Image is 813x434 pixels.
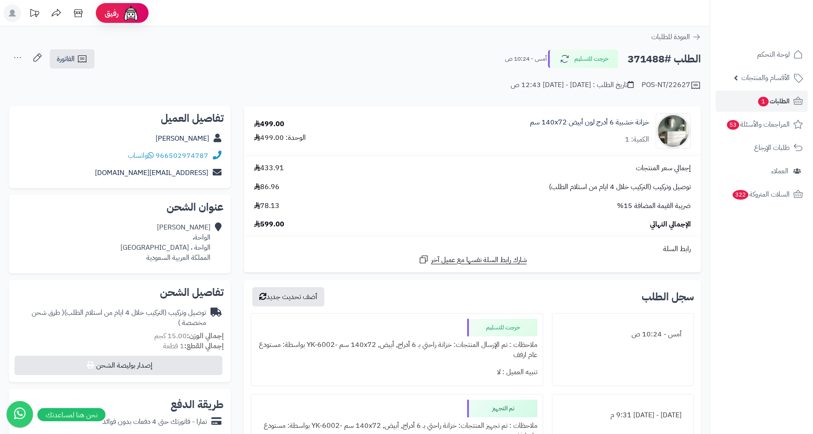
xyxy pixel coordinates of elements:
h2: الطلب #371488 [628,50,701,68]
a: شارك رابط السلة نفسها مع عميل آخر [418,254,527,265]
a: 966502974787 [156,150,208,161]
span: لوحة التحكم [757,48,790,61]
h2: طريقة الدفع [171,399,224,410]
button: خرجت للتسليم [548,50,618,68]
div: [PERSON_NAME] الواحة، الواحة ، [GEOGRAPHIC_DATA] المملكة العربية السعودية [120,222,211,263]
span: 322 [733,190,748,200]
span: الإجمالي النهائي [650,219,691,230]
button: أضف تحديث جديد [252,287,324,306]
a: العودة للطلبات [651,32,701,42]
span: 1 [758,97,769,106]
img: 1746709299-1702541934053-68567865785768-1000x1000-90x90.jpg [656,113,690,149]
small: 1 قطعة [163,341,224,351]
span: العملاء [771,165,788,177]
span: الفاتورة [57,54,75,64]
div: ملاحظات : تم الإرسال المنتجات: خزانة راحتي بـ 6 أدراج, أبيض, ‎140x72 سم‏ -YK-6002 بواسطة: مستودع ... [257,336,537,364]
div: 499.00 [254,119,284,129]
span: طلبات الإرجاع [754,142,790,154]
a: العملاء [715,160,808,182]
span: 53 [727,120,739,130]
a: الطلبات1 [715,91,808,112]
strong: إجمالي القطع: [184,341,224,351]
div: [DATE] - [DATE] 9:31 م [558,407,688,424]
img: ai-face.png [122,4,140,22]
a: تحديثات المنصة [23,4,45,24]
div: الكمية: 1 [625,135,649,145]
a: المراجعات والأسئلة53 [715,114,808,135]
span: إجمالي سعر المنتجات [636,163,691,173]
span: 86.96 [254,182,279,192]
strong: إجمالي الوزن: [187,331,224,341]
button: إصدار بوليصة الشحن [15,356,222,375]
div: تم التجهيز [467,400,537,417]
span: الطلبات [757,95,790,107]
a: طلبات الإرجاع [715,137,808,158]
a: السلات المتروكة322 [715,184,808,205]
span: 78.13 [254,201,279,211]
span: المراجعات والأسئلة [726,118,790,131]
a: [EMAIL_ADDRESS][DOMAIN_NAME] [95,168,208,178]
div: رابط السلة [247,244,697,254]
div: تنبيه العميل : لا [257,364,537,381]
a: الفاتورة [50,49,94,69]
span: الأقسام والمنتجات [741,72,790,84]
span: شارك رابط السلة نفسها مع عميل آخر [431,255,527,265]
span: ( طرق شحن مخصصة ) [32,307,206,328]
div: خرجت للتسليم [467,319,537,336]
div: تمارا - فاتورتك حتى 4 دفعات بدون فوائد [102,417,207,427]
span: السلات المتروكة [732,188,790,201]
span: توصيل وتركيب (التركيب خلال 4 ايام من استلام الطلب) [549,182,691,192]
a: خزانة خشبية 6 أدرج لون أبيض 140x72 سم [530,117,649,128]
span: رفيق [105,8,119,18]
a: لوحة التحكم [715,44,808,65]
span: العودة للطلبات [651,32,690,42]
span: 433.91 [254,163,284,173]
div: تاريخ الطلب : [DATE] - [DATE] 12:43 ص [511,80,634,90]
a: واتساب [128,150,154,161]
small: أمس - 10:24 ص [505,55,547,63]
h3: سجل الطلب [642,292,694,302]
div: أمس - 10:24 ص [558,326,688,343]
h2: تفاصيل العميل [16,113,224,124]
h2: تفاصيل الشحن [16,287,224,298]
a: [PERSON_NAME] [156,133,209,144]
h2: عنوان الشحن [16,202,224,212]
div: توصيل وتركيب (التركيب خلال 4 ايام من استلام الطلب) [16,308,206,328]
div: POS-NT/22627 [642,80,701,91]
span: ضريبة القيمة المضافة 15% [617,201,691,211]
small: 15.00 كجم [154,331,224,341]
span: 599.00 [254,219,284,230]
div: الوحدة: 499.00 [254,133,306,143]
